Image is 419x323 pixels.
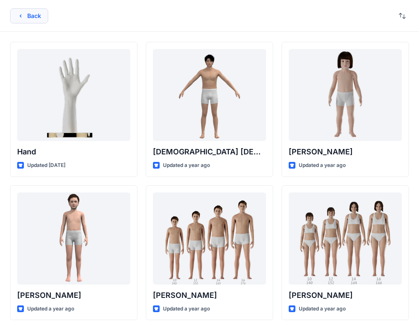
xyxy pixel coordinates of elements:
[153,290,266,301] p: [PERSON_NAME]
[27,305,74,313] p: Updated a year ago
[289,49,402,141] a: Charlie
[17,49,130,141] a: Hand
[10,8,48,23] button: Back
[17,146,130,158] p: Hand
[289,192,402,285] a: Brenda
[289,146,402,158] p: [PERSON_NAME]
[299,161,346,170] p: Updated a year ago
[163,161,210,170] p: Updated a year ago
[299,305,346,313] p: Updated a year ago
[289,290,402,301] p: [PERSON_NAME]
[153,146,266,158] p: [DEMOGRAPHIC_DATA] [DEMOGRAPHIC_DATA]
[17,192,130,285] a: Emil
[153,49,266,141] a: Male Asian
[17,290,130,301] p: [PERSON_NAME]
[27,161,65,170] p: Updated [DATE]
[163,305,210,313] p: Updated a year ago
[153,192,266,285] a: Brandon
